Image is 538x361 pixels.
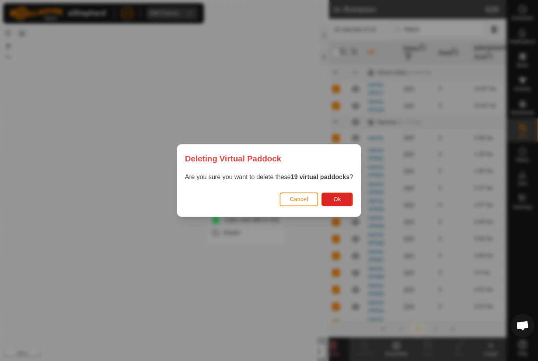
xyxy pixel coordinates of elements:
span: Cancel [290,196,308,202]
span: Ok [334,196,341,202]
div: Open chat [511,314,534,337]
button: Ok [321,193,353,206]
span: Are you sure you want to delete these ? [185,174,353,180]
button: Cancel [280,193,319,206]
strong: 19 virtual paddocks [291,174,349,180]
span: Deleting Virtual Paddock [185,152,282,165]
